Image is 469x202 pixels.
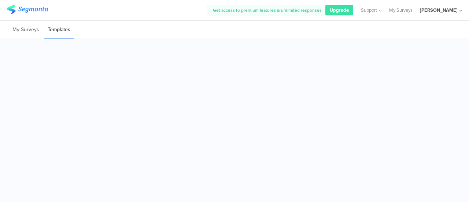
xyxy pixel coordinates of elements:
[420,7,458,14] div: [PERSON_NAME]
[9,21,43,38] li: My Surveys
[330,7,349,14] span: Upgrade
[7,5,48,14] img: segmanta logo
[361,7,377,14] span: Support
[44,21,74,38] li: Templates
[213,7,322,14] span: Get access to premium features & unlimited responses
